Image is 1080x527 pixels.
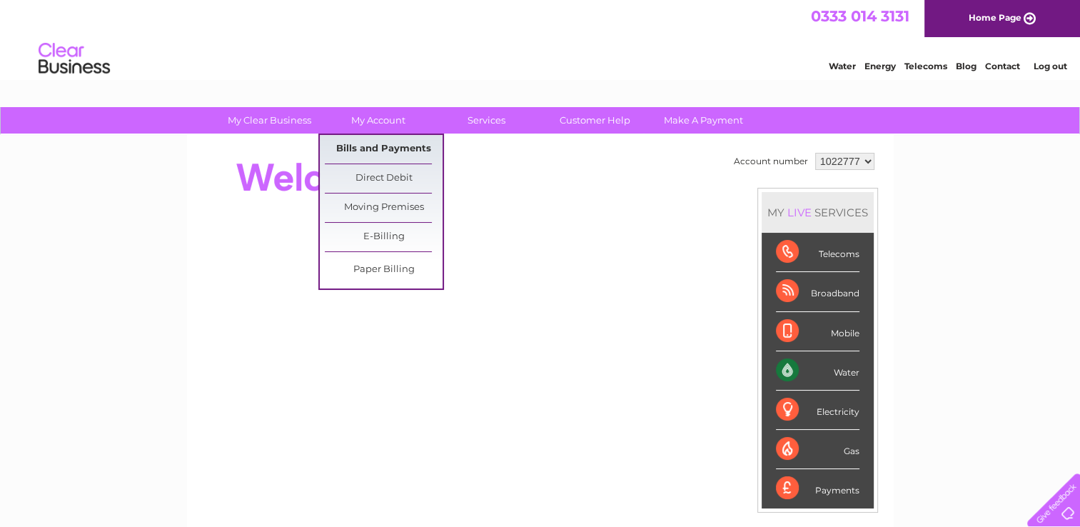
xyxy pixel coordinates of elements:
div: Payments [776,469,859,508]
a: Moving Premises [325,194,443,222]
div: Gas [776,430,859,469]
a: My Account [319,107,437,134]
a: My Clear Business [211,107,328,134]
div: LIVE [784,206,814,219]
a: Contact [985,61,1020,71]
a: 0333 014 3131 [811,7,909,25]
a: Bills and Payments [325,135,443,164]
div: Electricity [776,391,859,430]
a: Direct Debit [325,164,443,193]
div: Broadband [776,272,859,311]
a: Blog [956,61,976,71]
a: Customer Help [536,107,654,134]
img: logo.png [38,37,111,81]
a: Paper Billing [325,256,443,284]
a: Water [829,61,856,71]
a: Energy [864,61,896,71]
a: Telecoms [904,61,947,71]
div: Water [776,351,859,391]
div: Clear Business is a trading name of Verastar Limited (registered in [GEOGRAPHIC_DATA] No. 3667643... [203,8,878,69]
a: Log out [1033,61,1066,71]
td: Account number [730,149,812,174]
a: Services [428,107,545,134]
a: Make A Payment [645,107,762,134]
div: Mobile [776,312,859,351]
div: Telecoms [776,233,859,272]
a: E-Billing [325,223,443,251]
div: MY SERVICES [762,192,874,233]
